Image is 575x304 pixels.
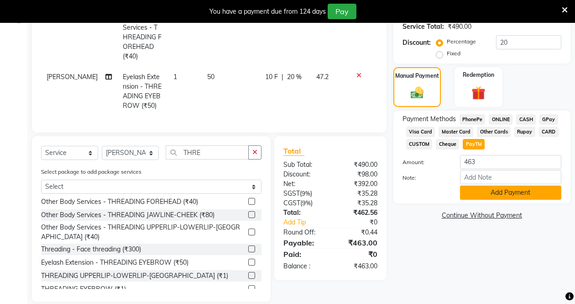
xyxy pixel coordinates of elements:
[330,261,384,271] div: ₹463.00
[277,189,330,198] div: ( )
[330,208,384,218] div: ₹462.56
[489,114,512,125] span: ONLINE
[330,198,384,208] div: ₹35.28
[123,73,162,110] span: Eyelash Extension - THREADING EYEBROW (₹50)
[166,145,249,160] input: Search or Scan
[330,237,384,248] div: ₹463.00
[41,245,141,254] div: Threading - Face threading (₹300)
[277,218,340,227] a: Add Tip
[460,170,561,184] input: Add Note
[330,170,384,179] div: ₹98.00
[277,170,330,179] div: Discount:
[439,127,473,137] span: Master Card
[330,228,384,237] div: ₹0.44
[277,249,330,260] div: Paid:
[395,72,439,80] label: Manual Payment
[407,85,427,100] img: _cash.svg
[41,197,198,207] div: Other Body Services - THREADING FOREHEAD (₹40)
[209,7,326,16] div: You have a payment due from 124 days
[277,228,330,237] div: Round Off:
[330,160,384,170] div: ₹490.00
[402,22,444,32] div: Service Total:
[282,72,283,82] span: |
[277,160,330,170] div: Sub Total:
[41,271,228,281] div: THREADING UPPERLIP-LOWERLIP-[GEOGRAPHIC_DATA] (₹1)
[436,139,459,149] span: Cheque
[463,71,494,79] label: Redemption
[302,199,311,207] span: 9%
[277,198,330,208] div: ( )
[406,127,435,137] span: Visa Card
[447,49,460,58] label: Fixed
[406,139,433,149] span: CUSTOM
[447,37,476,46] label: Percentage
[283,146,304,156] span: Total
[448,22,471,32] div: ₹490.00
[402,114,456,124] span: Payment Methods
[330,179,384,189] div: ₹392.00
[396,174,453,182] label: Note:
[395,211,569,220] a: Continue Without Payment
[302,190,310,197] span: 9%
[41,258,188,267] div: Eyelash Extension - THREADING EYEBROW (₹50)
[277,261,330,271] div: Balance :
[460,114,486,125] span: PhonePe
[402,38,431,48] div: Discount:
[277,208,330,218] div: Total:
[339,218,384,227] div: ₹0
[123,14,162,60] span: Other Body Services - THREADING FOREHEAD (₹40)
[277,237,330,248] div: Payable:
[396,158,453,166] label: Amount:
[328,4,356,19] button: Pay
[265,72,278,82] span: 10 F
[330,189,384,198] div: ₹35.28
[41,168,141,176] label: Select package to add package services
[316,73,329,81] span: 47.2
[47,73,98,81] span: [PERSON_NAME]
[460,155,561,169] input: Amount
[41,223,245,242] div: Other Body Services - THREADING UPPERLIP-LOWERLIP-[GEOGRAPHIC_DATA] (₹40)
[460,186,561,200] button: Add Payment
[283,199,300,207] span: CGST
[477,127,511,137] span: Other Cards
[539,127,559,137] span: CARD
[467,85,489,101] img: _gift.svg
[516,114,536,125] span: CASH
[41,284,126,294] div: THREADING EYEBROW (₹1)
[330,249,384,260] div: ₹0
[41,210,214,220] div: Other Body Services - THREADING JAWLINE-CHEEK (₹80)
[539,114,558,125] span: GPay
[207,73,214,81] span: 50
[173,73,177,81] span: 1
[283,189,300,197] span: SGST
[277,179,330,189] div: Net:
[463,139,485,149] span: PayTM
[287,72,302,82] span: 20 %
[514,127,535,137] span: Rupay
